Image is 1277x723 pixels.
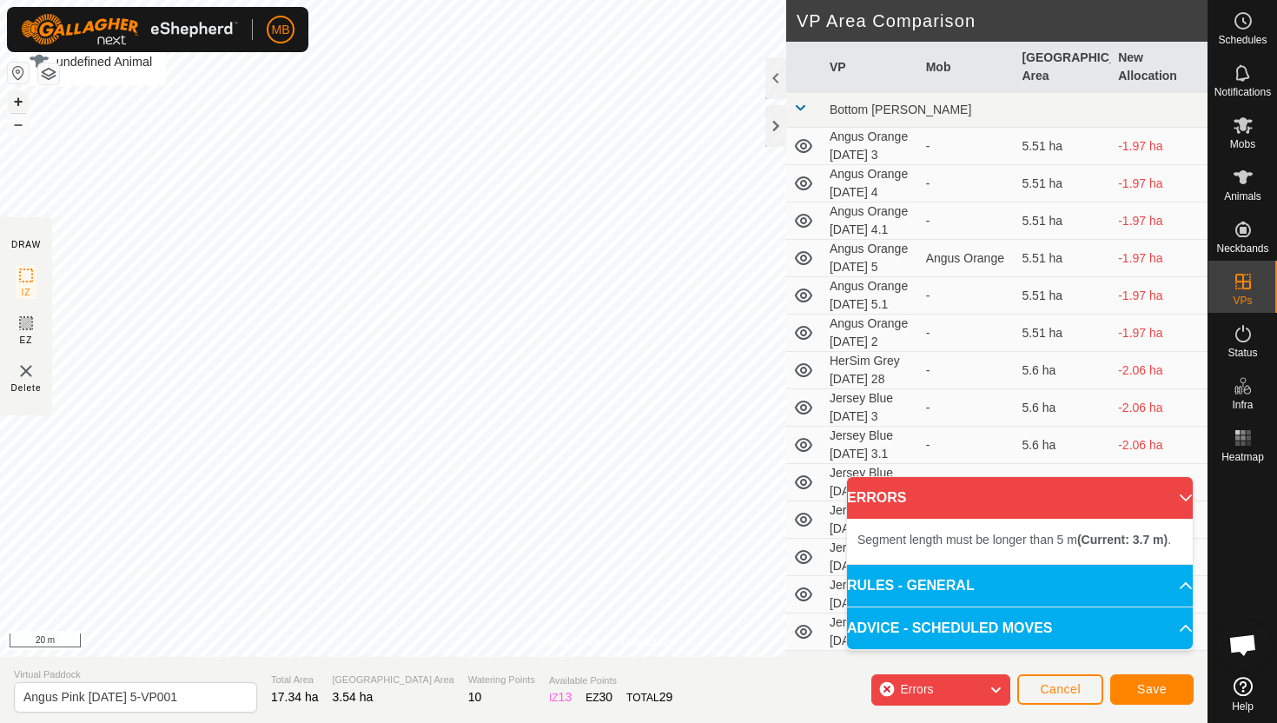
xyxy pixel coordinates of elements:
span: 13 [559,690,572,704]
th: VP [823,42,919,93]
td: 5.51 ha [1015,240,1111,277]
p-accordion-header: RULES - GENERAL [847,565,1193,607]
td: -1.97 ha [1111,240,1208,277]
span: 29 [659,690,673,704]
td: -2.06 ha [1111,352,1208,389]
td: Angus Orange [DATE] 2 [823,315,919,352]
h2: VP Area Comparison [797,10,1208,31]
span: Errors [900,682,933,696]
button: Save [1110,674,1194,705]
button: – [8,114,29,135]
div: DRAW [11,238,41,251]
td: -2.06 ha [1111,389,1208,427]
td: Jersey Blue [DATE] 2 [823,576,919,614]
p-accordion-content: ERRORS [847,519,1193,564]
div: TOTAL [626,688,672,706]
span: Watering Points [468,673,535,687]
div: - [926,361,1009,380]
span: Segment length must be longer than 5 m . [857,533,1171,547]
span: Schedules [1218,35,1267,45]
span: 10 [468,690,482,704]
span: 30 [599,690,613,704]
span: Animals [1224,191,1261,202]
span: IZ [22,286,31,299]
td: 5.51 ha [1015,277,1111,315]
span: Infra [1232,400,1253,410]
div: - [926,175,1009,193]
div: Open chat [1217,619,1269,671]
p-accordion-header: ADVICE - SCHEDULED MOVES [847,607,1193,649]
div: - [926,137,1009,156]
td: -2.06 ha [1111,464,1208,501]
span: MB [272,21,290,39]
div: - [926,399,1009,417]
div: undefined Animal [29,51,152,72]
td: -1.97 ha [1111,165,1208,202]
td: Jersey Blue [DATE] 2.1 [823,614,919,651]
span: Available Points [549,673,672,688]
span: EZ [20,334,33,347]
td: Angus Orange [DATE] 3 [823,128,919,165]
td: Angus Orange [DATE] 5.1 [823,277,919,315]
td: 5.6 ha [1015,427,1111,464]
a: Help [1208,670,1277,719]
span: RULES - GENERAL [847,575,975,596]
td: 5.6 ha [1015,464,1111,501]
td: 5.51 ha [1015,128,1111,165]
td: 5.6 ha [1015,352,1111,389]
td: 5.51 ha [1015,165,1111,202]
img: Gallagher Logo [21,14,238,45]
td: -1.97 ha [1111,277,1208,315]
span: Total Area [271,673,319,687]
button: Reset Map [8,63,29,83]
td: -1.97 ha [1111,315,1208,352]
span: 17.34 ha [271,690,319,704]
b: (Current: 3.7 m) [1077,533,1168,547]
span: Help [1232,701,1254,712]
div: - [926,212,1009,230]
span: Heatmap [1221,452,1264,462]
span: Save [1137,682,1167,696]
button: Map Layers [38,63,59,84]
span: Delete [11,381,42,395]
td: HerSim Grey [DATE] 28 [823,352,919,389]
button: + [8,91,29,112]
span: Bottom [PERSON_NAME] [830,103,971,116]
span: [GEOGRAPHIC_DATA] Area [333,673,454,687]
a: Contact Us [621,634,672,650]
button: Cancel [1017,674,1103,705]
td: Angus Orange [DATE] 5 [823,240,919,277]
td: Angus Orange [DATE] 4.1 [823,202,919,240]
span: Virtual Paddock [14,667,257,682]
p-accordion-header: ERRORS [847,477,1193,519]
td: Angus Orange [DATE] 4 [823,165,919,202]
div: - [926,436,1009,454]
span: Neckbands [1216,243,1268,254]
th: Mob [919,42,1016,93]
td: Jersey Blue [DATE] 4 [823,464,919,501]
td: -1.97 ha [1111,128,1208,165]
div: EZ [586,688,612,706]
span: Status [1227,348,1257,358]
span: ADVICE - SCHEDULED MOVES [847,618,1052,639]
span: Notifications [1214,87,1271,97]
div: - [926,287,1009,305]
div: - [926,474,1009,492]
span: VPs [1233,295,1252,306]
td: 5.51 ha [1015,202,1111,240]
td: Jersey Blue [DATE] 5 [823,501,919,539]
td: 5.51 ha [1015,315,1111,352]
td: -1.97 ha [1111,202,1208,240]
div: - [926,324,1009,342]
td: Jersey Blue [DATE] 3.1 [823,427,919,464]
span: ERRORS [847,488,906,508]
th: [GEOGRAPHIC_DATA] Area [1015,42,1111,93]
td: -2.06 ha [1111,427,1208,464]
div: IZ [549,688,572,706]
span: 3.54 ha [333,690,374,704]
td: Jersey Blue [DATE] 5.1 [823,539,919,576]
div: Angus Orange [926,249,1009,268]
span: Mobs [1230,139,1255,149]
td: Jersey Blue [DATE] 3 [823,389,919,427]
th: New Allocation [1111,42,1208,93]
